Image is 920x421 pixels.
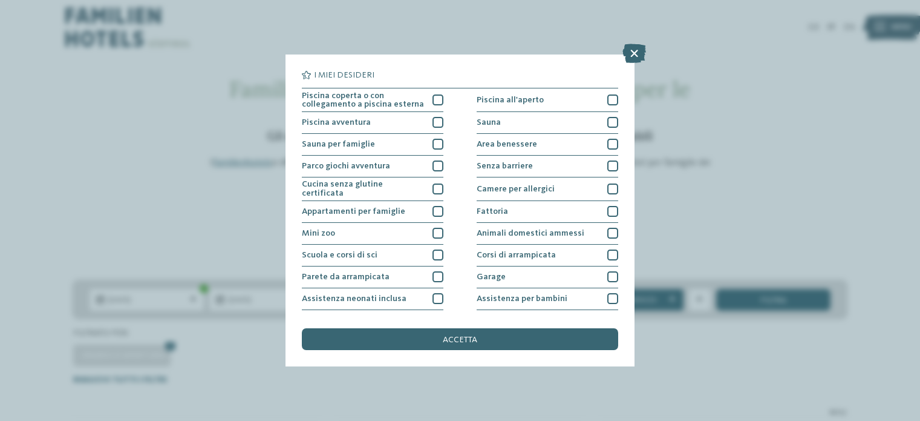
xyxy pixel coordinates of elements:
span: Sauna [477,118,501,127]
span: Assistenza neonati inclusa [302,294,406,303]
span: Fattoria [477,207,508,216]
span: I miei desideri [314,71,374,79]
span: Piscina coperta o con collegamento a piscina esterna [302,91,425,109]
span: accetta [443,336,477,344]
span: Piscina all'aperto [477,96,544,104]
span: Garage [477,273,506,281]
span: Sauna per famiglie [302,140,375,148]
span: Piscina avventura [302,118,371,127]
span: Area benessere [477,140,537,148]
span: Assistenza per bambini [477,294,567,303]
span: Senza barriere [477,162,533,170]
span: Corsi di arrampicata [477,251,556,259]
span: Camere per allergici [477,185,555,193]
span: Scuola e corsi di sci [302,251,377,259]
span: Parete da arrampicata [302,273,390,281]
span: Parco giochi avventura [302,162,390,170]
span: Animali domestici ammessi [477,229,584,237]
span: Appartamenti per famiglie [302,207,405,216]
span: Cucina senza glutine certificata [302,180,425,197]
span: Mini zoo [302,229,335,237]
